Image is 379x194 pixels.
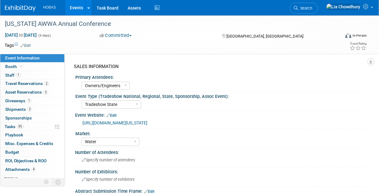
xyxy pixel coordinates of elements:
span: Event Information [5,55,40,60]
span: Asset Reservations [5,90,48,95]
div: Number of Attendees: [75,148,367,156]
span: to [18,33,24,38]
span: Booth [5,64,24,69]
span: 3 [43,90,48,95]
span: Attachments [5,167,36,172]
span: Playbook [5,132,23,137]
td: Tags [5,42,31,48]
td: Toggle Event Tabs [52,178,65,186]
span: Specify number of attendees [82,158,135,162]
button: Committed [98,32,134,39]
span: Travel Reservations [5,81,49,86]
span: [DATE] [DATE] [5,32,37,38]
a: Edit [106,113,117,118]
span: (4 days) [38,34,51,38]
div: SALES INFORMATION [74,63,362,70]
a: [URL][DOMAIN_NAME][US_STATE] [82,120,147,125]
span: Staff [5,73,21,78]
span: ROI, Objectives & ROO [5,158,46,163]
i: Booth reservation complete [20,65,23,68]
div: Event Website: [75,111,367,119]
a: Booth [0,63,64,71]
a: Playbook [0,131,64,139]
div: Primary Attendees: [75,73,364,80]
span: more [4,176,14,180]
div: [US_STATE] AWWA Annual Conference [3,18,336,30]
span: Giveaways [5,98,31,103]
span: Budget [5,150,19,155]
span: [GEOGRAPHIC_DATA], [GEOGRAPHIC_DATA] [226,34,303,38]
img: Lia Chowdhury [326,3,361,10]
a: Budget [0,148,64,156]
a: Travel Reservations2 [0,79,64,88]
a: Attachments4 [0,165,64,174]
div: In-Person [352,33,367,38]
a: Search [290,3,318,14]
span: 3 [27,107,32,111]
a: Misc. Expenses & Credits [0,139,64,148]
div: Event Type (Tradeshow National, Regional, State, Sponsorship, Assoc Event): [75,92,364,99]
img: Format-Inperson.png [345,33,351,38]
span: 4 [31,167,36,172]
span: Search [298,6,312,10]
span: Specify number of exhibitors [82,177,134,182]
span: Sponsorships [5,115,32,120]
div: Event Format [314,32,367,41]
a: Sponsorships [0,114,64,122]
img: ExhibitDay [5,5,36,11]
a: Shipments3 [0,105,64,114]
div: Event Rating [350,42,366,45]
span: 1 [27,98,31,103]
a: Giveaways1 [0,97,64,105]
a: more [0,174,64,182]
span: 1 [16,73,21,77]
a: Tasks0% [0,123,64,131]
span: 2 [44,81,49,86]
td: Personalize Event Tab Strip [41,178,52,186]
a: Staff1 [0,71,64,79]
span: HOBAS [43,5,56,10]
span: Tasks [5,124,24,129]
span: 0% [17,124,24,129]
a: Edit [21,43,31,48]
span: Misc. Expenses & Credits [5,141,53,146]
span: Shipments [5,107,32,112]
a: Asset Reservations3 [0,88,64,96]
a: ROI, Objectives & ROO [0,157,64,165]
div: Market: [75,129,364,137]
div: Number of Exhibitors: [75,167,367,175]
a: Event Information [0,54,64,62]
a: Edit [144,189,154,194]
